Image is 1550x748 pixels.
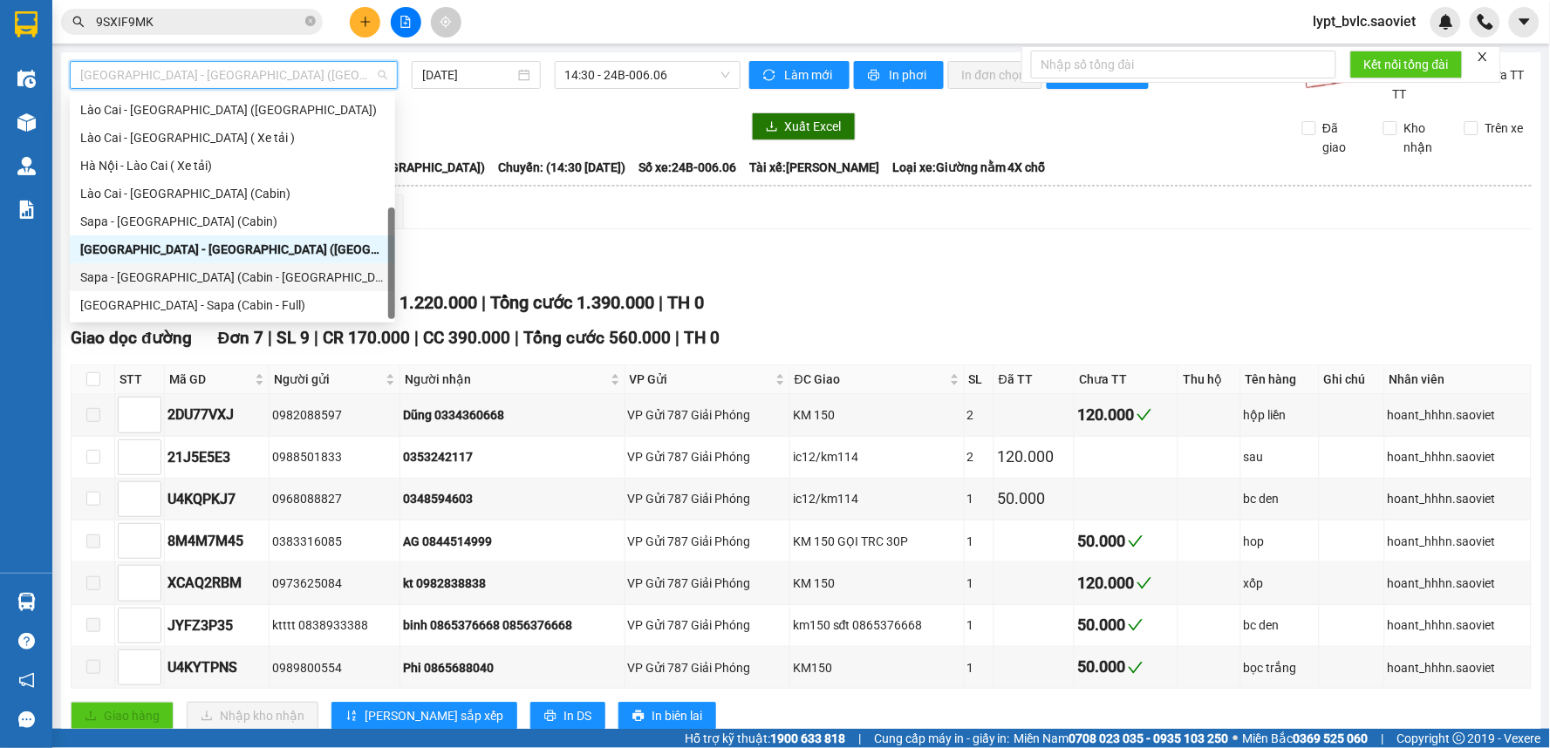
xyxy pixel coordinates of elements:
[854,61,944,89] button: printerIn phơi
[440,16,452,28] span: aim
[18,633,35,649] span: question-circle
[1069,731,1229,745] strong: 0708 023 035 - 0935 103 250
[167,404,266,425] div: 2DU77VXJ
[80,128,385,147] div: Lào Cai - [GEOGRAPHIC_DATA] ( Xe tải )
[1388,532,1528,551] div: hoant_hhhn.saoviet
[70,96,395,124] div: Lào Cai - Hà Nội (Giường)
[167,446,266,468] div: 21J5E5E3
[345,710,358,724] span: sort-ascending
[628,574,788,593] div: VP Gửi 787 Giải Phóng
[272,447,397,466] div: 0988501833
[115,365,165,394] th: STT
[1388,489,1528,508] div: hoant_hhhn.saoviet
[667,292,704,313] span: TH 0
[1438,14,1454,30] img: icon-new-feature
[70,263,395,291] div: Sapa - Hà Nội (Cabin - Thăng Long)
[1243,729,1369,748] span: Miền Bắc
[523,328,671,348] span: Tổng cước 560.000
[1244,532,1316,551] div: hop
[638,158,736,177] span: Số xe: 24B-006.06
[403,489,621,508] div: 0348594603
[399,16,412,28] span: file-add
[1388,447,1528,466] div: hoant_hhhn.saoviet
[770,731,845,745] strong: 1900 633 818
[1244,489,1316,508] div: bc den
[70,180,395,207] div: Lào Cai - Hà Nội (Cabin)
[1244,574,1316,593] div: xốp
[268,328,272,348] span: |
[1244,615,1316,635] div: bc den
[165,520,270,562] td: 8M4M7M45
[1128,617,1144,633] span: check
[1294,731,1369,745] strong: 0369 525 060
[793,532,960,551] div: KM 150 GỌI TRC 30P
[795,370,946,389] span: ĐC Giao
[793,405,960,425] div: KM 150
[272,615,397,635] div: ktttt 0838933388
[630,370,773,389] span: VP Gửi
[1137,407,1152,423] span: check
[70,235,395,263] div: Hà Nội - Lào Cai - Sapa (Giường)
[652,706,702,725] span: In biên lai
[17,201,36,219] img: solution-icon
[948,61,1043,89] button: In đơn chọn
[165,437,270,479] td: 21J5E5E3
[1453,732,1465,745] span: copyright
[403,532,621,551] div: AG 0844514999
[187,702,318,730] button: downloadNhập kho nhận
[1241,365,1320,394] th: Tên hàng
[625,647,791,689] td: VP Gửi 787 Giải Phóng
[1137,575,1152,591] span: check
[17,113,36,132] img: warehouse-icon
[785,117,842,136] span: Xuất Excel
[18,672,35,689] span: notification
[625,605,791,647] td: VP Gửi 787 Giải Phóng
[218,328,264,348] span: Đơn 7
[70,152,395,180] div: Hà Nội - Lào Cai ( Xe tải)
[874,729,1010,748] span: Cung cấp máy in - giấy in:
[305,16,316,26] span: close-circle
[858,729,861,748] span: |
[167,530,266,552] div: 8M4M7M45
[1077,403,1175,427] div: 120.000
[167,615,266,636] div: JYFZ3P35
[165,394,270,436] td: 2DU77VXJ
[632,710,645,724] span: printer
[272,405,397,425] div: 0982088597
[80,62,387,88] span: Hà Nội - Lào Cai - Sapa (Giường)
[169,370,251,389] span: Mã GD
[331,702,517,730] button: sort-ascending[PERSON_NAME] sắp xếp
[1397,119,1451,157] span: Kho nhận
[431,7,461,37] button: aim
[70,291,395,319] div: Hà Nội - Sapa (Cabin - Full)
[1517,14,1533,30] span: caret-down
[165,605,270,647] td: JYFZ3P35
[1477,51,1489,63] span: close
[72,16,85,28] span: search
[628,405,788,425] div: VP Gửi 787 Giải Phóng
[793,574,960,593] div: KM 150
[967,489,992,508] div: 1
[17,157,36,175] img: warehouse-icon
[1388,615,1528,635] div: hoant_hhhn.saoviet
[1077,655,1175,679] div: 50.000
[165,562,270,604] td: XCAQ2RBM
[628,658,788,677] div: VP Gửi 787 Giải Phóng
[1364,55,1449,74] span: Kết nối tổng đài
[793,615,960,635] div: km150 sđt 0865376668
[965,365,995,394] th: SL
[1478,119,1531,138] span: Trên xe
[793,447,960,466] div: ic12/km114
[391,7,421,37] button: file-add
[274,370,382,389] span: Người gửi
[403,615,621,635] div: binh 0865376668 0856376668
[17,70,36,88] img: warehouse-icon
[1388,658,1528,677] div: hoant_hhhn.saoviet
[967,532,992,551] div: 1
[659,292,663,313] span: |
[1388,574,1528,593] div: hoant_hhhn.saoviet
[1316,119,1370,157] span: Đã giao
[414,328,419,348] span: |
[1478,14,1493,30] img: phone-icon
[994,365,1075,394] th: Đã TT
